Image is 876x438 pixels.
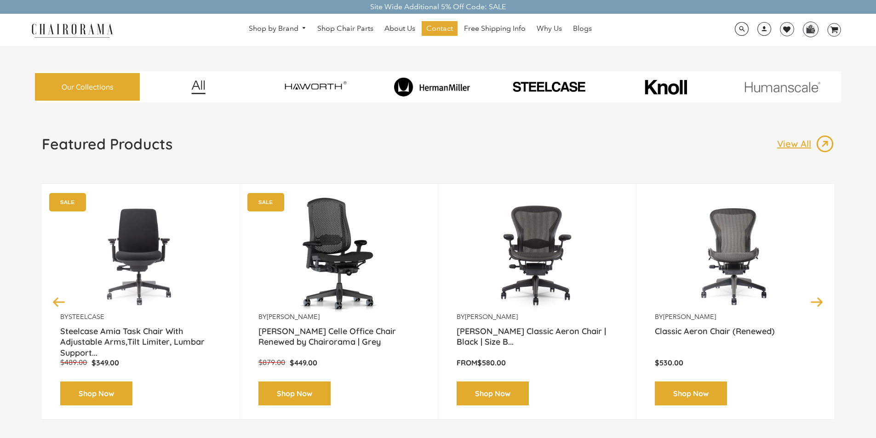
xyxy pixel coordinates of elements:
nav: DesktopNavigation [157,21,683,38]
span: $879.00 [258,358,285,367]
a: Our Collections [35,73,140,101]
span: Blogs [573,24,592,34]
a: Why Us [532,21,567,36]
img: image_8_173eb7e0-7579-41b4-bc8e-4ba0b8ba93e8.png [376,77,488,97]
img: image_12.png [173,80,224,94]
p: From [457,358,618,368]
a: [PERSON_NAME] Classic Aeron Chair | Black | Size B... [457,326,618,349]
img: image_10_1.png [624,79,707,96]
a: [PERSON_NAME] [465,313,518,321]
a: Shop Now [60,381,132,406]
text: SALE [258,199,273,205]
span: $580.00 [477,358,506,367]
a: Contact [422,21,458,36]
a: Steelcase [69,313,104,321]
img: image_7_14f0750b-d084-457f-979a-a1ab9f6582c4.png [259,74,372,100]
img: PHOTO-2024-07-09-00-53-10-removebg-preview.png [492,80,605,94]
img: WhatsApp_Image_2024-07-12_at_16.23.01.webp [803,22,818,36]
text: SALE [60,199,74,205]
img: Herman Miller Classic Aeron Chair | Black | Size B (Renewed) - chairorama [457,198,618,313]
a: Shop by Brand [244,22,311,36]
a: View All [777,135,834,153]
a: Featured Products [42,135,172,160]
img: Amia Chair by chairorama.com [60,198,221,313]
a: Classic Aeron Chair (Renewed) [655,326,816,349]
p: by [655,313,816,321]
a: Amia Chair by chairorama.com Renewed Amia Chair chairorama.com [60,198,221,313]
img: Classic Aeron Chair (Renewed) - chairorama [655,198,816,313]
a: [PERSON_NAME] [267,313,320,321]
a: Herman Miller Classic Aeron Chair | Black | Size B (Renewed) - chairorama Herman Miller Classic A... [457,198,618,313]
a: Free Shipping Info [459,21,530,36]
a: Herman Miller Celle Office Chair Renewed by Chairorama | Grey - chairorama Herman Miller Celle Of... [258,198,419,313]
h1: Featured Products [42,135,172,153]
a: About Us [380,21,420,36]
span: $530.00 [655,358,683,367]
a: [PERSON_NAME] [663,313,716,321]
span: $349.00 [92,358,119,367]
a: [PERSON_NAME] Celle Office Chair Renewed by Chairorama | Grey [258,326,419,349]
span: Why Us [537,24,562,34]
a: Shop Now [457,381,529,406]
a: Shop Now [655,381,727,406]
span: About Us [384,24,415,34]
p: by [457,313,618,321]
p: by [60,313,221,321]
a: Shop Chair Parts [313,21,378,36]
img: image_11.png [726,81,839,93]
img: image_13.png [816,135,834,153]
span: Shop Chair Parts [317,24,373,34]
p: View All [777,138,816,150]
img: chairorama [26,22,118,38]
p: by [258,313,419,321]
span: $489.00 [60,358,87,367]
a: Steelcase Amia Task Chair With Adjustable Arms,Tilt Limiter, Lumbar Support... [60,326,221,349]
button: Previous [51,294,67,310]
span: Contact [426,24,453,34]
span: $449.00 [290,358,317,367]
span: Free Shipping Info [464,24,526,34]
a: Classic Aeron Chair (Renewed) - chairorama Classic Aeron Chair (Renewed) - chairorama [655,198,816,313]
img: Herman Miller Celle Office Chair Renewed by Chairorama | Grey - chairorama [258,198,419,313]
button: Next [809,294,825,310]
a: Shop Now [258,381,331,406]
a: Blogs [568,21,596,36]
